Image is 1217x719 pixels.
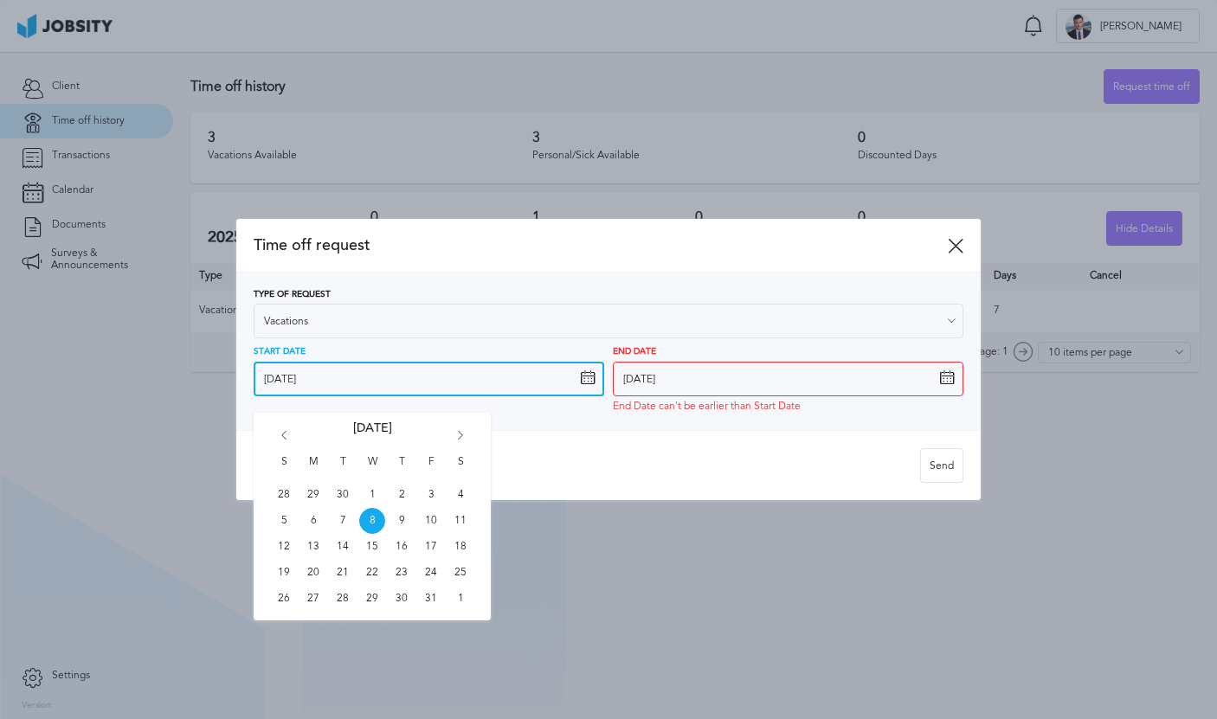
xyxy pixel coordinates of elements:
[300,560,326,586] span: Mon Oct 20 2025
[613,347,656,357] span: End Date
[330,560,356,586] span: Tue Oct 21 2025
[389,586,415,612] span: Thu Oct 30 2025
[271,482,297,508] span: Sun Sep 28 2025
[418,456,444,482] span: F
[389,482,415,508] span: Thu Oct 02 2025
[920,448,963,483] button: Send
[300,534,326,560] span: Mon Oct 13 2025
[418,560,444,586] span: Fri Oct 24 2025
[448,586,473,612] span: Sat Nov 01 2025
[330,482,356,508] span: Tue Sep 30 2025
[389,508,415,534] span: Thu Oct 09 2025
[254,236,948,254] span: Time off request
[271,456,297,482] span: S
[359,586,385,612] span: Wed Oct 29 2025
[418,534,444,560] span: Fri Oct 17 2025
[271,586,297,612] span: Sun Oct 26 2025
[300,482,326,508] span: Mon Sep 29 2025
[300,456,326,482] span: M
[613,401,801,413] span: End Date can't be earlier than Start Date
[359,560,385,586] span: Wed Oct 22 2025
[359,456,385,482] span: W
[254,347,306,357] span: Start Date
[448,482,473,508] span: Sat Oct 04 2025
[448,508,473,534] span: Sat Oct 11 2025
[389,534,415,560] span: Thu Oct 16 2025
[359,482,385,508] span: Wed Oct 01 2025
[389,456,415,482] span: T
[254,290,331,300] span: Type of Request
[353,421,392,456] span: [DATE]
[300,508,326,534] span: Mon Oct 06 2025
[271,534,297,560] span: Sun Oct 12 2025
[276,431,292,446] i: Go back 1 month
[330,508,356,534] span: Tue Oct 07 2025
[418,586,444,612] span: Fri Oct 31 2025
[921,449,963,484] div: Send
[300,586,326,612] span: Mon Oct 27 2025
[271,508,297,534] span: Sun Oct 05 2025
[418,508,444,534] span: Fri Oct 10 2025
[359,534,385,560] span: Wed Oct 15 2025
[330,456,356,482] span: T
[448,560,473,586] span: Sat Oct 25 2025
[330,534,356,560] span: Tue Oct 14 2025
[448,534,473,560] span: Sat Oct 18 2025
[330,586,356,612] span: Tue Oct 28 2025
[418,482,444,508] span: Fri Oct 03 2025
[448,456,473,482] span: S
[271,560,297,586] span: Sun Oct 19 2025
[389,560,415,586] span: Thu Oct 23 2025
[453,431,468,446] i: Go forward 1 month
[359,508,385,534] span: Wed Oct 08 2025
